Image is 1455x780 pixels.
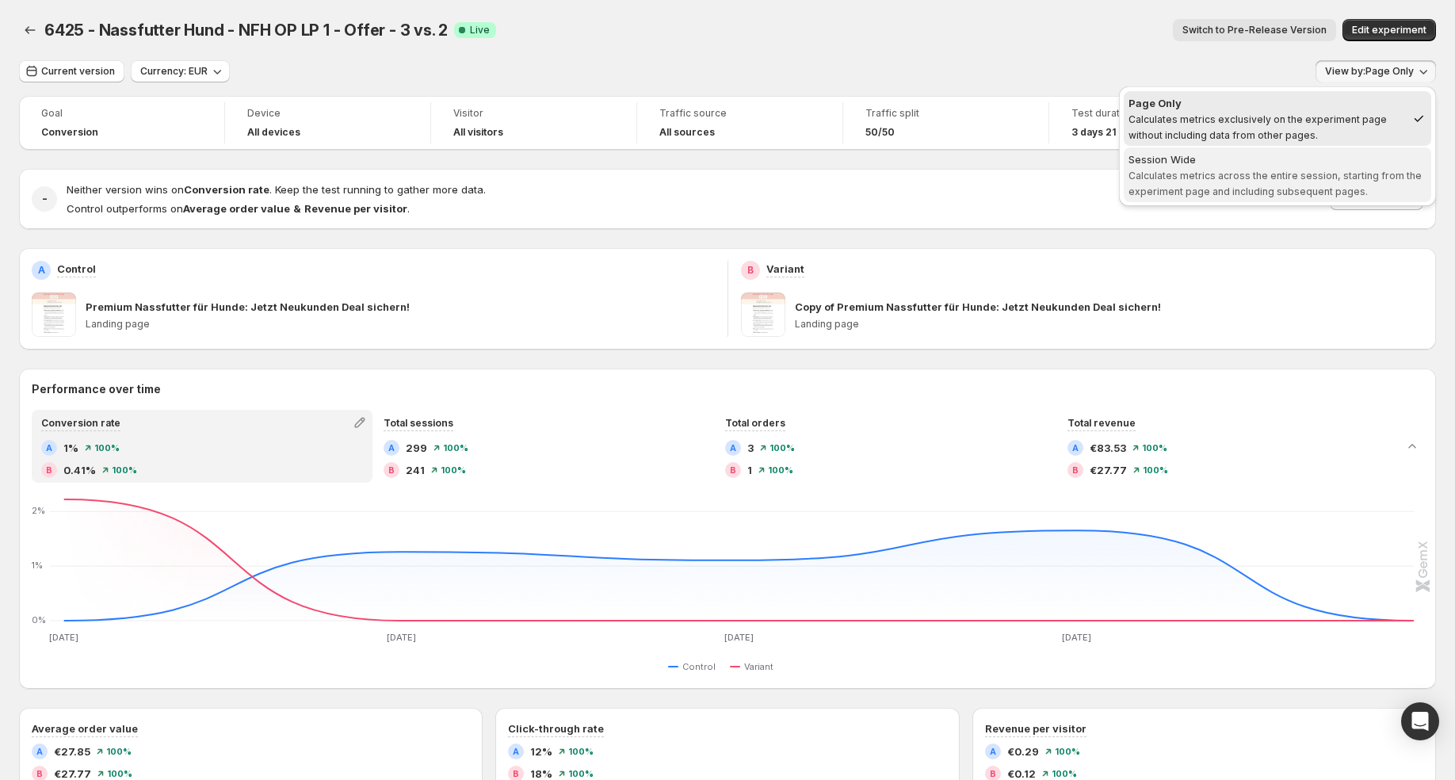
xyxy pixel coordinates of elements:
img: Copy of Premium Nassfutter für Hunde: Jetzt Neukunden Deal sichern! [741,292,785,337]
span: 241 [406,462,425,478]
div: Session Wide [1128,151,1426,167]
h2: A [38,264,45,277]
h4: All devices [247,126,300,139]
p: Landing page [795,318,1424,331]
a: GoalConversion [41,105,202,140]
span: 1% [63,440,78,456]
span: 100 % [1052,769,1077,778]
span: 6425 - Nassfutter Hund - NFH OP LP 1 - Offer - 3 vs. 2 [44,21,448,40]
span: Switch to Pre-Release Version [1182,24,1327,36]
p: Variant [766,261,804,277]
span: 100 % [443,443,468,453]
span: 299 [406,440,427,456]
p: Premium Nassfutter für Hunde: Jetzt Neukunden Deal sichern! [86,299,410,315]
span: View by: Page Only [1325,65,1414,78]
span: €27.77 [1090,462,1127,478]
span: 100 % [768,465,793,475]
span: Control [682,660,716,673]
button: Current version [19,60,124,82]
span: 100 % [441,465,466,475]
h2: A [990,747,996,756]
span: €0.29 [1007,744,1039,759]
h4: All sources [659,126,715,139]
span: €27.85 [54,744,90,759]
text: [DATE] [49,632,78,643]
text: 2% [32,505,45,516]
h3: Click-through rate [508,721,604,736]
a: Traffic sourceAll sources [659,105,820,140]
span: Live [470,24,490,36]
h2: B [388,465,395,475]
span: 100 % [1055,747,1080,756]
span: 100 % [568,769,594,778]
span: 100 % [94,443,120,453]
span: Total revenue [1067,417,1136,429]
span: Total sessions [384,417,453,429]
span: Traffic source [659,107,820,120]
span: Currency: EUR [140,65,208,78]
p: Landing page [86,318,715,331]
h2: A [46,443,52,453]
p: Copy of Premium Nassfutter für Hunde: Jetzt Neukunden Deal sichern! [795,299,1161,315]
span: Control outperforms on . [67,202,410,215]
strong: Average order value [183,202,290,215]
h2: B [1072,465,1079,475]
span: 100 % [107,769,132,778]
button: Switch to Pre-Release Version [1173,19,1336,41]
span: 100 % [106,747,132,756]
a: Test duration3 days 21 hours 10 minutes [1071,105,1233,140]
h2: A [388,443,395,453]
button: Variant [730,657,780,676]
button: Control [668,657,722,676]
span: Test duration [1071,107,1233,120]
span: Calculates metrics across the entire session, starting from the experiment page and including sub... [1128,170,1422,197]
strong: Revenue per visitor [304,202,407,215]
button: Currency: EUR [131,60,230,82]
span: Edit experiment [1352,24,1426,36]
h2: B [730,465,736,475]
span: 100 % [568,747,594,756]
span: Device [247,107,408,120]
span: 1 [747,462,752,478]
span: 50/50 [865,126,895,139]
p: Control [57,261,96,277]
span: Traffic split [865,107,1026,120]
h3: Revenue per visitor [985,721,1086,736]
text: 1% [32,560,43,571]
div: Page Only [1128,95,1406,111]
strong: Conversion rate [184,183,269,196]
div: Open Intercom Messenger [1401,702,1439,740]
h2: Performance over time [32,381,1423,397]
span: 100 % [770,443,795,453]
text: [DATE] [1062,632,1091,643]
button: Back [19,19,41,41]
span: Conversion [41,126,98,139]
h2: - [42,191,48,207]
strong: & [293,202,301,215]
button: Edit experiment [1342,19,1436,41]
text: [DATE] [724,632,754,643]
span: 100 % [1142,443,1167,453]
span: 100 % [112,465,137,475]
span: €83.53 [1090,440,1126,456]
span: 3 days 21 hours 10 minutes [1071,126,1204,139]
h2: B [36,769,43,778]
span: Calculates metrics exclusively on the experiment page without including data from other pages. [1128,113,1387,141]
span: Neither version wins on . Keep the test running to gather more data. [67,183,486,196]
span: 100 % [1143,465,1168,475]
h2: B [747,264,754,277]
h3: Average order value [32,721,138,736]
span: Conversion rate [41,417,120,429]
span: Total orders [725,417,785,429]
span: Goal [41,107,202,120]
img: Premium Nassfutter für Hunde: Jetzt Neukunden Deal sichern! [32,292,76,337]
h2: B [990,769,996,778]
span: Variant [744,660,773,673]
h2: B [513,769,519,778]
h2: A [513,747,519,756]
text: [DATE] [387,632,416,643]
span: Visitor [453,107,614,120]
h2: A [36,747,43,756]
span: Current version [41,65,115,78]
h4: All visitors [453,126,503,139]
